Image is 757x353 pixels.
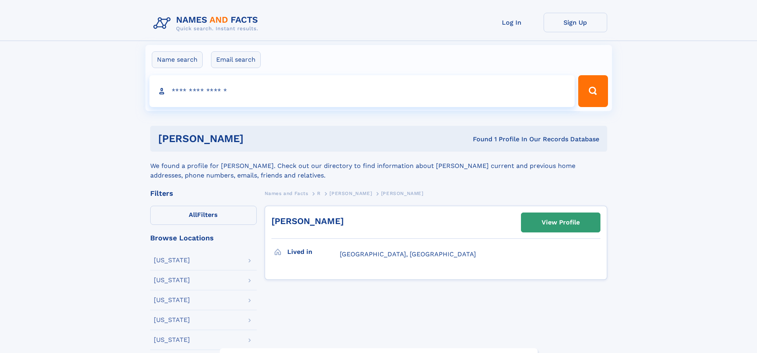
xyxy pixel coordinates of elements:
[578,75,608,107] button: Search Button
[317,188,321,198] a: R
[265,188,308,198] a: Names and Facts
[480,13,544,32] a: Log In
[544,13,607,32] a: Sign Up
[150,190,257,197] div: Filters
[340,250,476,258] span: [GEOGRAPHIC_DATA], [GEOGRAPHIC_DATA]
[158,134,358,144] h1: [PERSON_NAME]
[150,13,265,34] img: Logo Names and Facts
[154,317,190,323] div: [US_STATE]
[154,277,190,283] div: [US_STATE]
[150,206,257,225] label: Filters
[211,51,261,68] label: Email search
[152,51,203,68] label: Name search
[381,191,424,196] span: [PERSON_NAME]
[154,257,190,263] div: [US_STATE]
[287,245,340,259] h3: Lived in
[521,213,600,232] a: View Profile
[150,234,257,242] div: Browse Locations
[189,211,197,218] span: All
[154,337,190,343] div: [US_STATE]
[317,191,321,196] span: R
[329,191,372,196] span: [PERSON_NAME]
[149,75,575,107] input: search input
[358,135,599,144] div: Found 1 Profile In Our Records Database
[154,297,190,303] div: [US_STATE]
[329,188,372,198] a: [PERSON_NAME]
[271,216,344,226] a: [PERSON_NAME]
[542,213,580,232] div: View Profile
[150,152,607,180] div: We found a profile for [PERSON_NAME]. Check out our directory to find information about [PERSON_N...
